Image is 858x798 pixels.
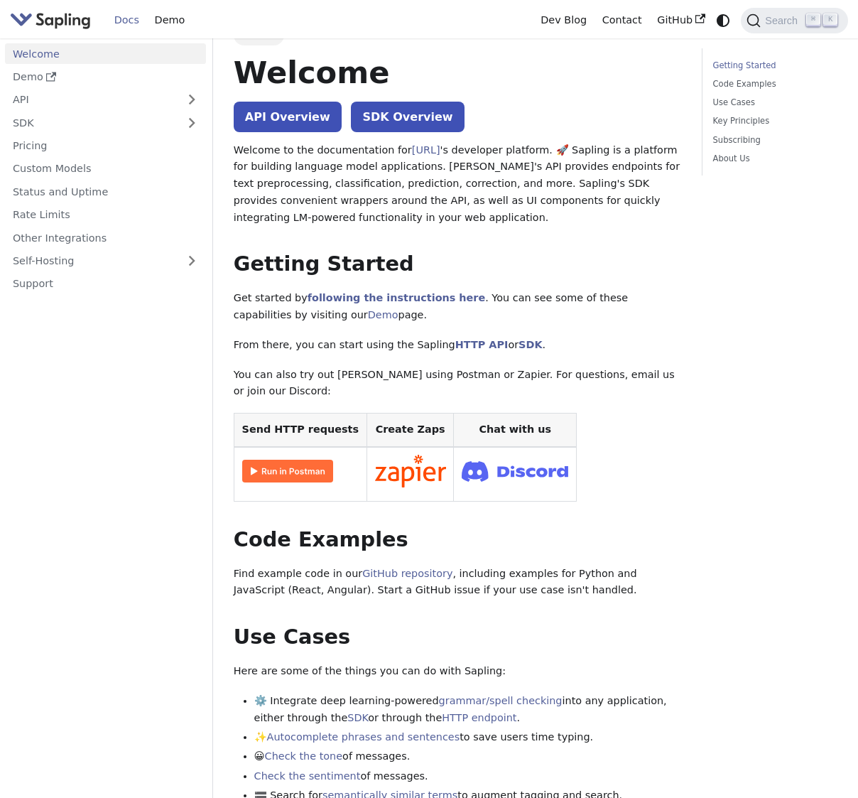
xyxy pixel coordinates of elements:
[234,566,682,600] p: Find example code in our , including examples for Python and JavaScript (React, Angular). Start a...
[594,9,650,31] a: Contact
[234,102,342,132] a: API Overview
[823,14,837,26] kbd: K
[533,9,594,31] a: Dev Blog
[362,568,452,579] a: GitHub repository
[5,90,178,110] a: API
[713,96,832,109] a: Use Cases
[713,59,832,72] a: Getting Started
[234,527,682,553] h2: Code Examples
[254,693,682,727] li: ⚙️ Integrate deep learning-powered into any application, either through the or through the .
[5,227,206,248] a: Other Integrations
[178,90,206,110] button: Expand sidebar category 'API'
[5,43,206,64] a: Welcome
[713,10,734,31] button: Switch between dark and light mode (currently system mode)
[741,8,847,33] button: Search (Command+K)
[10,10,96,31] a: Sapling.ai
[234,414,366,447] th: Send HTTP requests
[254,768,682,785] li: of messages.
[234,142,682,227] p: Welcome to the documentation for 's developer platform. 🚀 Sapling is a platform for building lang...
[412,144,440,156] a: [URL]
[439,695,563,706] a: grammar/spell checking
[351,102,464,132] a: SDK Overview
[234,367,682,401] p: You can also try out [PERSON_NAME] using Postman or Zapier. For questions, email us or join our D...
[761,15,806,26] span: Search
[462,457,568,486] img: Join Discord
[234,53,682,92] h1: Welcome
[5,112,178,133] a: SDK
[455,339,509,350] a: HTTP API
[713,152,832,166] a: About Us
[265,750,342,762] a: Check the tone
[242,460,333,482] img: Run in Postman
[5,181,206,202] a: Status and Uptime
[5,205,206,225] a: Rate Limits
[442,712,516,723] a: HTTP endpoint
[5,136,206,156] a: Pricing
[254,770,361,782] a: Check the sentiment
[267,731,460,743] a: Autocomplete phrases and sentences
[10,10,91,31] img: Sapling.ai
[347,712,368,723] a: SDK
[147,9,192,31] a: Demo
[806,14,820,26] kbd: ⌘
[713,134,832,147] a: Subscribing
[375,455,446,487] img: Connect in Zapier
[454,414,577,447] th: Chat with us
[5,67,206,87] a: Demo
[234,290,682,324] p: Get started by . You can see some of these capabilities by visiting our page.
[649,9,712,31] a: GitHub
[366,414,454,447] th: Create Zaps
[368,309,398,320] a: Demo
[5,158,206,179] a: Custom Models
[713,114,832,128] a: Key Principles
[234,252,682,277] h2: Getting Started
[234,337,682,354] p: From there, you can start using the Sapling or .
[5,251,206,271] a: Self-Hosting
[254,729,682,746] li: ✨ to save users time typing.
[5,274,206,294] a: Support
[234,663,682,680] p: Here are some of the things you can do with Sapling:
[107,9,147,31] a: Docs
[178,112,206,133] button: Expand sidebar category 'SDK'
[254,748,682,765] li: 😀 of messages.
[518,339,542,350] a: SDK
[713,77,832,91] a: Code Examples
[308,292,485,303] a: following the instructions here
[234,625,682,650] h2: Use Cases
